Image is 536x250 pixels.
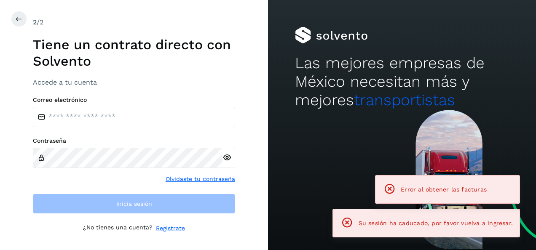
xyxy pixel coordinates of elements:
span: transportistas [354,91,455,109]
a: Olvidaste tu contraseña [166,175,235,184]
span: Su sesión ha caducado, por favor vuelva a ingresar. [359,220,513,226]
h3: Accede a tu cuenta [33,78,235,86]
h1: Tiene un contrato directo con Solvento [33,37,235,69]
button: Inicia sesión [33,194,235,214]
p: ¿No tienes una cuenta? [83,224,153,233]
label: Contraseña [33,137,235,144]
span: Inicia sesión [116,201,152,207]
span: Error al obtener las facturas [401,186,487,193]
h2: Las mejores empresas de México necesitan más y mejores [295,54,509,110]
a: Regístrate [156,224,185,233]
label: Correo electrónico [33,96,235,104]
